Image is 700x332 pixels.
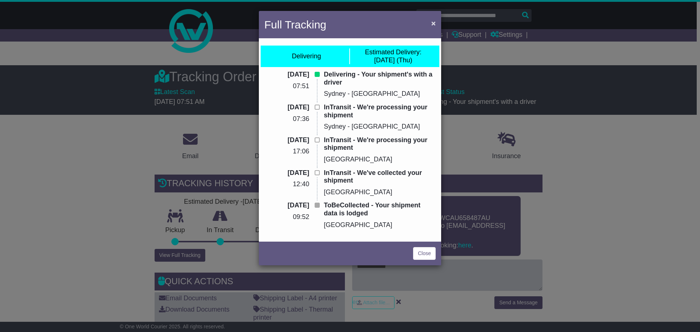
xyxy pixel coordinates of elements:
p: [GEOGRAPHIC_DATA] [324,188,436,196]
p: InTransit - We've collected your shipment [324,169,436,185]
p: [GEOGRAPHIC_DATA] [324,156,436,164]
span: Estimated Delivery: [365,48,421,56]
p: 09:52 [264,213,309,221]
p: [GEOGRAPHIC_DATA] [324,221,436,229]
p: 07:36 [264,115,309,123]
p: ToBeCollected - Your shipment data is lodged [324,202,436,217]
p: [DATE] [264,202,309,210]
p: [DATE] [264,169,309,177]
button: Close [428,16,439,31]
p: [DATE] [264,136,309,144]
p: [DATE] [264,71,309,79]
p: 07:51 [264,82,309,90]
p: Sydney - [GEOGRAPHIC_DATA] [324,90,436,98]
div: [DATE] (Thu) [365,48,421,64]
p: InTransit - We're processing your shipment [324,136,436,152]
div: Delivering [292,52,321,60]
p: Delivering - Your shipment's with a driver [324,71,436,86]
p: 12:40 [264,180,309,188]
p: Sydney - [GEOGRAPHIC_DATA] [324,123,436,131]
span: × [431,19,436,27]
a: Close [413,247,436,260]
p: [DATE] [264,103,309,112]
p: InTransit - We're processing your shipment [324,103,436,119]
h4: Full Tracking [264,16,326,33]
p: 17:06 [264,148,309,156]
